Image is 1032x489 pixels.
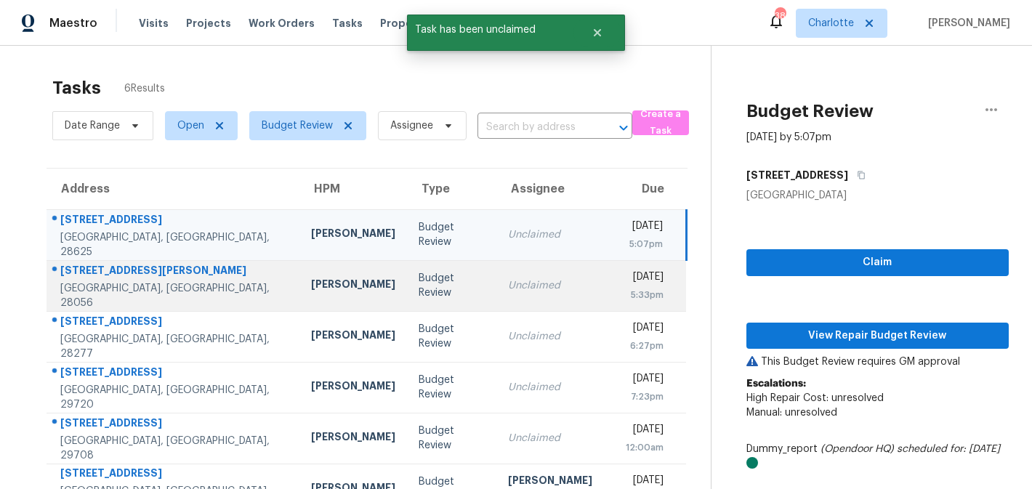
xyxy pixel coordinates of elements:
[407,15,573,45] span: Task has been unclaimed
[419,220,485,249] div: Budget Review
[775,9,785,23] div: 38
[60,466,288,484] div: [STREET_ADDRESS]
[60,332,288,361] div: [GEOGRAPHIC_DATA], [GEOGRAPHIC_DATA], 28277
[249,16,315,31] span: Work Orders
[419,424,485,453] div: Budget Review
[60,281,288,310] div: [GEOGRAPHIC_DATA], [GEOGRAPHIC_DATA], 28056
[49,16,97,31] span: Maestro
[311,379,395,397] div: [PERSON_NAME]
[746,249,1009,276] button: Claim
[508,329,592,344] div: Unclaimed
[311,328,395,346] div: [PERSON_NAME]
[60,434,288,463] div: [GEOGRAPHIC_DATA], [GEOGRAPHIC_DATA], 29708
[177,118,204,133] span: Open
[746,130,831,145] div: [DATE] by 5:07pm
[746,104,874,118] h2: Budget Review
[139,16,169,31] span: Visits
[746,379,806,389] b: Escalations:
[616,270,664,288] div: [DATE]
[616,440,664,455] div: 12:00am
[897,444,1000,454] i: scheduled for: [DATE]
[477,116,592,139] input: Search by address
[922,16,1010,31] span: [PERSON_NAME]
[746,355,1009,369] p: This Budget Review requires GM approval
[47,169,299,209] th: Address
[262,118,333,133] span: Budget Review
[573,18,621,47] button: Close
[616,320,664,339] div: [DATE]
[746,393,884,403] span: High Repair Cost: unresolved
[613,118,634,138] button: Open
[616,288,664,302] div: 5:33pm
[746,323,1009,349] button: View Repair Budget Review
[186,16,231,31] span: Projects
[419,322,485,351] div: Budget Review
[616,371,664,389] div: [DATE]
[616,237,662,251] div: 5:07pm
[60,230,288,259] div: [GEOGRAPHIC_DATA], [GEOGRAPHIC_DATA], 28625
[60,212,288,230] div: [STREET_ADDRESS]
[508,227,592,242] div: Unclaimed
[632,110,689,135] button: Create a Task
[311,226,395,244] div: [PERSON_NAME]
[508,431,592,445] div: Unclaimed
[604,169,686,209] th: Due
[746,188,1009,203] div: [GEOGRAPHIC_DATA]
[52,81,101,95] h2: Tasks
[311,429,395,448] div: [PERSON_NAME]
[758,327,997,345] span: View Repair Budget Review
[60,314,288,332] div: [STREET_ADDRESS]
[616,339,664,353] div: 6:27pm
[380,16,437,31] span: Properties
[60,365,288,383] div: [STREET_ADDRESS]
[496,169,604,209] th: Assignee
[746,442,1009,471] div: Dummy_report
[419,373,485,402] div: Budget Review
[808,16,854,31] span: Charlotte
[60,416,288,434] div: [STREET_ADDRESS]
[60,383,288,412] div: [GEOGRAPHIC_DATA], [GEOGRAPHIC_DATA], 29720
[299,169,407,209] th: HPM
[508,278,592,293] div: Unclaimed
[419,271,485,300] div: Budget Review
[758,254,997,272] span: Claim
[390,118,433,133] span: Assignee
[311,277,395,295] div: [PERSON_NAME]
[746,168,848,182] h5: [STREET_ADDRESS]
[616,219,662,237] div: [DATE]
[616,422,664,440] div: [DATE]
[124,81,165,96] span: 6 Results
[821,444,894,454] i: (Opendoor HQ)
[746,408,837,418] span: Manual: unresolved
[407,169,497,209] th: Type
[60,263,288,281] div: [STREET_ADDRESS][PERSON_NAME]
[65,118,120,133] span: Date Range
[508,380,592,395] div: Unclaimed
[332,18,363,28] span: Tasks
[616,389,664,404] div: 7:23pm
[640,106,682,140] span: Create a Task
